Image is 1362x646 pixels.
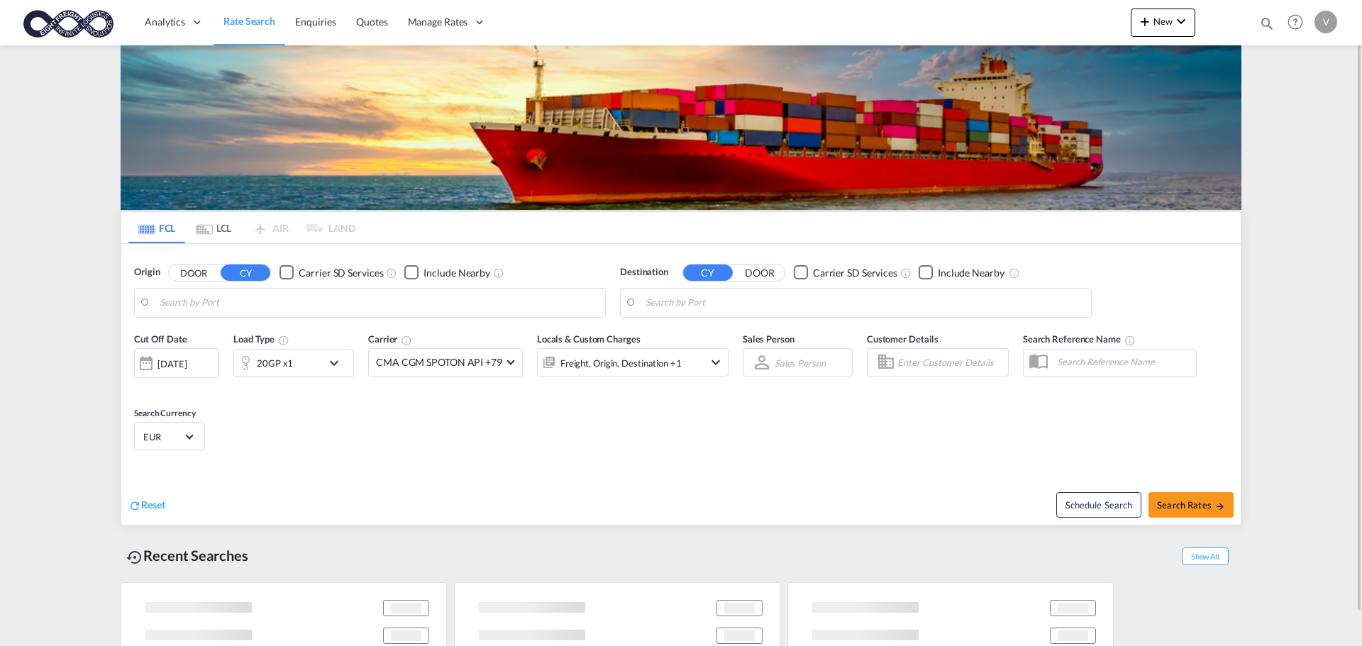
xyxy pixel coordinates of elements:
span: Cut Off Date [134,333,187,345]
div: icon-magnify [1259,16,1275,37]
button: icon-plus 400-fgNewicon-chevron-down [1131,9,1195,37]
md-tab-item: FCL [128,212,185,243]
span: Locals & Custom Charges [537,333,641,345]
span: Search Rates [1157,499,1225,511]
md-icon: icon-plus 400-fg [1136,13,1153,30]
div: Carrier SD Services [299,266,383,280]
span: Reset [141,499,165,511]
div: Help [1283,10,1314,35]
span: Rate Search [223,15,275,27]
input: Search by Port [646,292,1084,313]
span: Destination [620,265,668,279]
md-icon: Your search will be saved by the below given name [1124,335,1136,346]
div: [DATE] [157,357,187,370]
span: Customer Details [867,333,939,345]
span: Origin [134,265,160,279]
span: Manage Rates [408,15,468,29]
button: Search Ratesicon-arrow-right [1148,492,1234,518]
md-icon: icon-backup-restore [126,549,143,566]
img: c818b980817911efbdc1a76df449e905.png [21,6,117,38]
md-icon: icon-chevron-down [326,355,350,372]
span: Sales Person [743,333,794,345]
span: New [1136,16,1190,27]
button: CY [683,264,733,281]
button: Note: By default Schedule search will only considerorigin ports, destination ports and cut off da... [1056,492,1141,518]
md-select: Select Currency: € EUREuro [142,426,197,447]
md-icon: Unchecked: Ignores neighbouring ports when fetching rates.Checked : Includes neighbouring ports w... [493,267,504,279]
div: [DATE] [134,348,219,378]
md-icon: The selected Trucker/Carrierwill be displayed in the rate results If the rates are from another f... [401,335,412,346]
span: Quotes [356,16,387,28]
img: LCL+%26+FCL+BACKGROUND.png [121,45,1241,210]
span: Load Type [233,333,289,345]
md-checkbox: Checkbox No Ink [404,265,490,280]
md-icon: Unchecked: Search for CY (Container Yard) services for all selected carriers.Checked : Search for... [900,267,912,279]
span: Analytics [145,15,185,29]
md-tab-item: LCL [185,212,242,243]
div: Include Nearby [423,266,490,280]
div: Recent Searches [121,540,254,572]
button: DOOR [169,264,218,281]
span: EUR [143,430,183,443]
md-select: Sales Person [773,352,827,373]
md-icon: Unchecked: Ignores neighbouring ports when fetching rates.Checked : Includes neighbouring ports w... [1009,267,1020,279]
div: Origin DOOR CY Checkbox No InkUnchecked: Search for CY (Container Yard) services for all selected... [121,244,1241,525]
md-icon: icon-chevron-down [707,354,724,371]
span: Search Currency [134,408,196,418]
div: Freight Origin Destination Factory Stuffing [560,353,682,373]
input: Search by Port [160,292,598,313]
span: Help [1283,10,1307,34]
div: Carrier SD Services [813,266,897,280]
span: Enquiries [295,16,336,28]
span: CMA CGM SPOTON API +79 [376,355,502,369]
span: Show All [1182,547,1229,565]
md-checkbox: Checkbox No Ink [794,265,897,280]
md-icon: icon-magnify [1259,16,1275,31]
div: icon-refreshReset [128,498,165,513]
input: Enter Customer Details [897,352,1004,373]
input: Search Reference Name [1050,351,1196,372]
div: 20GP x1 [257,353,293,373]
div: V [1314,11,1337,33]
span: Carrier [368,333,412,345]
md-icon: Unchecked: Search for CY (Container Yard) services for all selected carriers.Checked : Search for... [386,267,397,279]
md-icon: icon-information-outline [278,335,289,346]
div: 20GP x1icon-chevron-down [233,349,354,377]
md-pagination-wrapper: Use the left and right arrow keys to navigate between tabs [128,212,355,243]
div: Freight Origin Destination Factory Stuffingicon-chevron-down [537,348,729,377]
md-icon: icon-refresh [128,499,141,512]
md-datepicker: Select [134,377,145,396]
button: CY [221,264,270,281]
md-icon: icon-chevron-down [1173,13,1190,30]
div: Include Nearby [938,266,1004,280]
md-icon: icon-arrow-right [1215,501,1225,511]
md-checkbox: Checkbox No Ink [919,265,1004,280]
span: Search Reference Name [1023,333,1136,345]
md-checkbox: Checkbox No Ink [279,265,383,280]
button: DOOR [735,264,785,281]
